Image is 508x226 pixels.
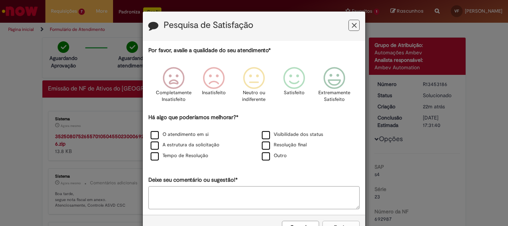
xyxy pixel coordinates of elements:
div: Satisfeito [275,61,313,112]
label: Pesquisa de Satisfação [164,20,253,30]
p: Extremamente Satisfeito [318,89,350,103]
p: Neutro ou indiferente [241,89,267,103]
label: Tempo de Resolução [151,152,208,159]
p: Satisfeito [284,89,305,96]
div: Insatisfeito [195,61,233,112]
div: Extremamente Satisfeito [315,61,353,112]
label: Outro [262,152,287,159]
label: Resolução final [262,141,307,149]
label: A estrutura da solicitação [151,141,219,149]
div: Neutro ou indiferente [235,61,273,112]
div: Completamente Insatisfeito [154,61,192,112]
p: Completamente Insatisfeito [156,89,192,103]
label: O atendimento em si [151,131,209,138]
label: Deixe seu comentário ou sugestão!* [148,176,238,184]
p: Insatisfeito [202,89,226,96]
label: Por favor, avalie a qualidade do seu atendimento* [148,47,271,54]
div: Há algo que poderíamos melhorar?* [148,114,360,162]
label: Visibilidade dos status [262,131,323,138]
